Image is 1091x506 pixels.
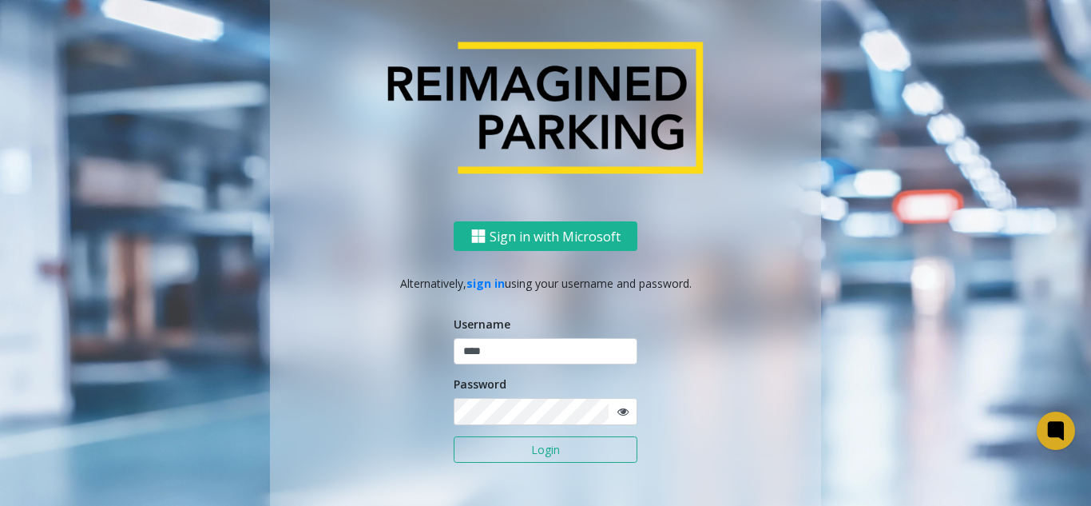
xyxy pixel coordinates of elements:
button: Login [454,436,637,464]
label: Password [454,376,506,392]
a: sign in [466,276,505,291]
label: Username [454,316,510,333]
button: Sign in with Microsoft [454,221,637,251]
p: Alternatively, using your username and password. [286,275,805,292]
